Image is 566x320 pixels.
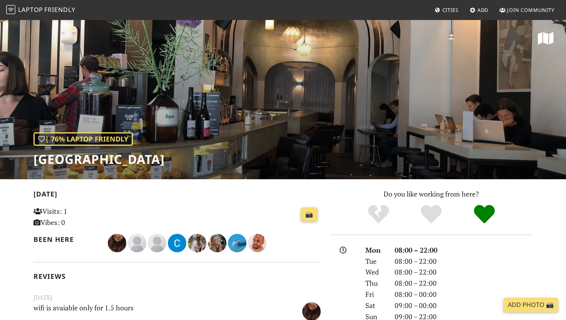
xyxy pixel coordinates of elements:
span: Cemil Altunay [168,238,188,247]
div: No [352,204,405,225]
a: 📸 [301,207,318,222]
div: 08:00 – 22:00 [390,245,537,256]
div: Tue [361,256,390,267]
div: Yes [405,204,458,225]
h2: Been here [33,235,99,243]
img: 1157-basem.jpg [248,234,266,252]
div: 08:00 – 22:00 [390,256,537,267]
h2: [DATE] [33,190,321,201]
span: Friendly [44,5,75,14]
img: 1923-cemil.jpg [168,234,186,252]
a: Add Photo 📸 [503,298,558,312]
h1: [GEOGRAPHIC_DATA] [33,152,165,167]
span: Cities [442,7,459,13]
div: Fri [361,289,390,300]
p: wifi is avaiable only for 1.5 hours [29,302,276,320]
span: Silvia Mercuriali [108,238,128,247]
div: Thu [361,278,390,289]
span: Join Community [507,7,554,13]
span: Pia Burrichter [148,238,168,247]
div: 08:00 – 00:00 [390,289,537,300]
img: 1530-tijana.jpg [208,234,226,252]
small: [DATE] [29,293,325,302]
div: | 76% Laptop Friendly [33,132,133,146]
span: A H [188,238,208,247]
img: blank-535327c66bd565773addf3077783bbfce4b00ec00e9fd257753287c682c7fa38.png [128,234,146,252]
span: Tijana Apostolovic [208,238,228,247]
div: Wed [361,267,390,278]
div: Definitely! [458,204,511,225]
span: Alston Ng [228,238,248,247]
a: Add [467,3,492,17]
div: Sat [361,300,390,311]
p: Visits: 1 Vibes: 0 [33,206,123,228]
img: 1300-alston.jpg [228,234,246,252]
img: 3596-silvia.jpg [108,234,126,252]
a: Join Community [496,3,558,17]
p: Do you like working from here? [330,188,533,200]
div: 09:00 – 00:00 [390,300,537,311]
div: 08:00 – 22:00 [390,267,537,278]
a: LaptopFriendly LaptopFriendly [6,3,75,17]
div: Mon [361,245,390,256]
a: Cities [432,3,462,17]
img: 1573-a.jpg [188,234,206,252]
span: Silvia Mercuriali [302,306,321,315]
div: 08:00 – 22:00 [390,278,537,289]
h2: Reviews [33,272,321,280]
span: Basem Saad [248,238,266,247]
img: blank-535327c66bd565773addf3077783bbfce4b00ec00e9fd257753287c682c7fa38.png [148,234,166,252]
img: LaptopFriendly [6,5,15,14]
span: Chris Crane [128,238,148,247]
span: Add [477,7,489,13]
span: Laptop [18,5,43,14]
